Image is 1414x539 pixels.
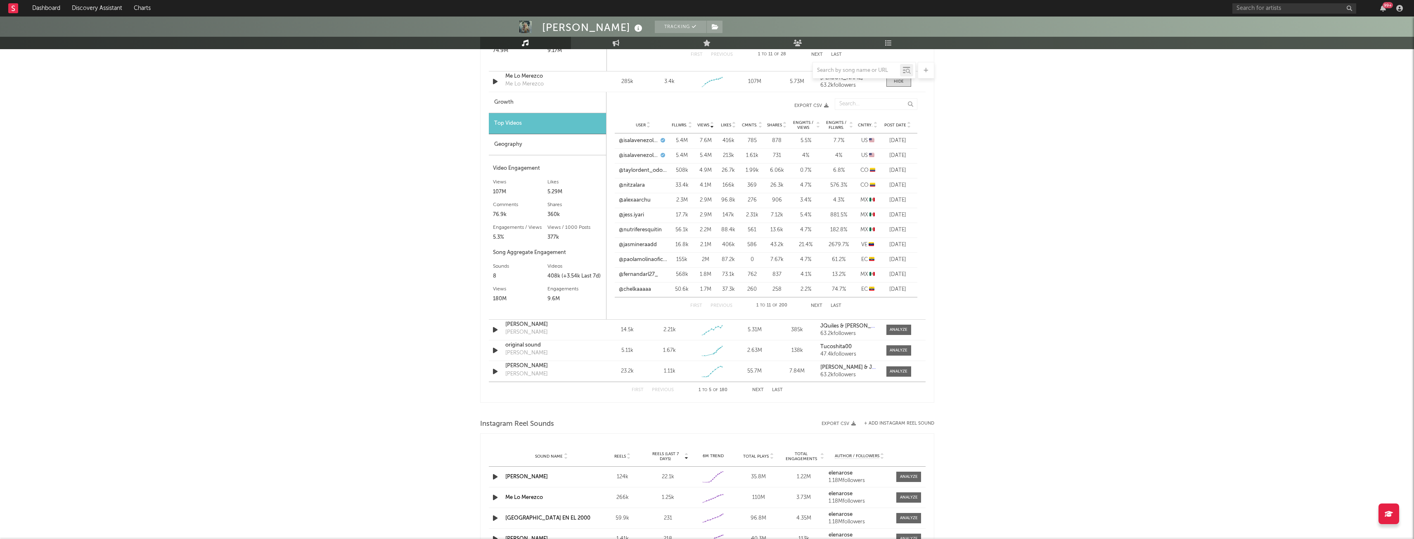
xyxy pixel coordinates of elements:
div: [PERSON_NAME] [505,370,548,378]
div: 785 [742,137,763,145]
div: Engagements [547,284,602,294]
div: 5.5 % [791,137,820,145]
div: 99 + [1383,2,1393,8]
div: 878 [767,137,787,145]
a: @isalavenezolanaa [619,137,658,145]
a: JQuiles & [PERSON_NAME] [820,323,878,329]
div: 1 11 28 [749,50,795,59]
div: 1.18M followers [829,519,891,525]
button: First [632,388,644,392]
a: [PERSON_NAME] [505,474,548,480]
div: 4.35M [783,514,824,522]
button: Previous [711,52,733,57]
div: 5.4M [672,152,692,160]
a: original sound [505,341,592,349]
span: of [774,52,779,56]
div: 2.2M [696,226,715,234]
div: 55.7M [735,367,774,375]
div: 96.8k [719,196,738,204]
div: 4.7 % [791,256,820,264]
div: US [857,152,878,160]
a: @paolamolinaoficial [619,256,668,264]
div: 180M [493,294,547,304]
div: 33.4k [672,181,692,190]
a: elenarose [829,532,891,538]
div: 1.99k [742,166,763,175]
button: Last [831,52,842,57]
button: + Add Instagram Reel Sound [864,421,934,426]
div: 5.3% [493,233,547,242]
div: 1.11k [664,367,675,375]
div: [PERSON_NAME] [505,349,548,357]
div: Views / 1000 Posts [547,223,602,233]
input: Search... [835,98,917,110]
div: 561 [742,226,763,234]
div: 576.3 % [824,181,853,190]
span: Sound Name [535,454,563,459]
div: 2679.7 % [824,241,853,249]
a: @nitzalara [619,181,645,190]
div: 837 [767,271,787,279]
span: to [702,388,707,392]
div: 5.31M [735,326,774,334]
div: 360k [547,210,602,220]
div: 87.2k [719,256,738,264]
div: [DATE] [882,241,913,249]
div: EC [857,256,878,264]
div: 35.8M [738,473,779,481]
span: Total Plays [743,454,769,459]
div: 3.4k [664,78,675,86]
div: 4.1M [696,181,715,190]
span: Likes [721,123,731,128]
div: [DATE] [882,152,913,160]
div: 17.7k [672,211,692,219]
div: 107M [493,187,547,197]
div: Sounds [493,261,547,271]
div: 213k [719,152,738,160]
div: 5.11k [608,347,647,355]
div: 138k [778,347,816,355]
div: CO [857,166,878,175]
span: Cntry. [858,123,873,128]
div: 2.3M [672,196,692,204]
div: MX [857,226,878,234]
div: 14.5k [608,326,647,334]
a: @jasmineraadd [619,241,657,249]
input: Search by song name or URL [813,67,900,74]
div: 5.29M [547,187,602,197]
a: @taylordent_odontologia [619,166,668,175]
div: 762 [742,271,763,279]
span: 🇺🇸 [869,138,874,143]
div: [DATE] [882,226,913,234]
div: Geography [489,134,606,155]
a: [GEOGRAPHIC_DATA] EN EL 2000 [505,515,590,521]
div: 5.4M [672,137,692,145]
div: 13.2 % [824,271,853,279]
div: 63.2k followers [820,331,878,337]
span: 🇲🇽 [869,212,875,218]
button: Previous [652,388,674,392]
div: 731 [767,152,787,160]
div: 881.5 % [824,211,853,219]
div: Comments [493,200,547,210]
div: [DATE] [882,137,913,145]
button: Next [811,52,823,57]
div: + Add Instagram Reel Sound [856,421,934,426]
div: 23.2k [608,367,647,375]
div: [PERSON_NAME] [505,321,592,329]
span: Total Engagements [783,451,820,461]
div: Video Engagement [493,164,602,173]
a: [PERSON_NAME] & JQuiles [820,365,878,370]
div: 406k [719,241,738,249]
div: 5.4M [696,152,715,160]
input: Search for artists [1232,3,1356,14]
div: 416k [719,137,738,145]
div: 47.4k followers [820,351,878,357]
div: 21.4 % [791,241,820,249]
a: elenarose [829,470,891,476]
div: [PERSON_NAME] [505,328,548,337]
div: [DATE] [882,181,913,190]
strong: Tucoshita00 [820,344,852,349]
button: Last [831,304,841,308]
div: 50.6k [672,285,692,294]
